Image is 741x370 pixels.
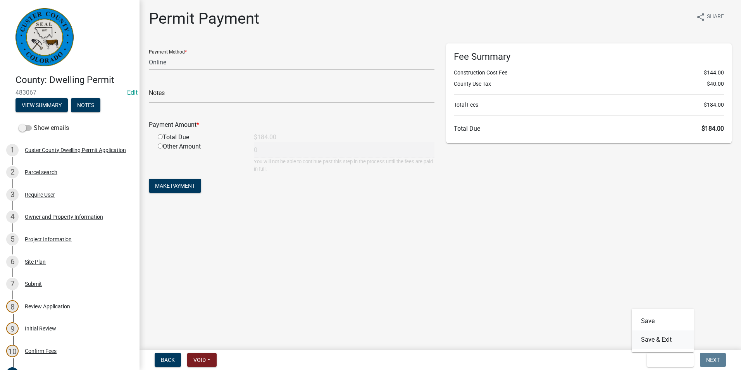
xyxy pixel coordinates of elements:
[161,357,175,363] span: Back
[6,144,19,156] div: 1
[16,98,68,112] button: View Summary
[632,309,694,352] div: Save & Exit
[25,169,57,175] div: Parcel search
[25,214,103,220] div: Owner and Property Information
[19,123,69,133] label: Show emails
[6,322,19,335] div: 9
[632,312,694,330] button: Save
[127,89,138,96] wm-modal-confirm: Edit Application Number
[707,80,724,88] span: $40.00
[155,183,195,189] span: Make Payment
[454,69,724,77] li: Construction Cost Fee
[25,147,126,153] div: Custer County Dwelling Permit Application
[149,9,259,28] h1: Permit Payment
[6,345,19,357] div: 10
[454,125,724,132] h6: Total Due
[704,69,724,77] span: $144.00
[653,357,683,363] span: Save & Exit
[454,101,724,109] li: Total Fees
[6,300,19,313] div: 8
[701,125,724,132] span: $184.00
[25,281,42,287] div: Submit
[152,133,248,142] div: Total Due
[6,211,19,223] div: 4
[71,98,100,112] button: Notes
[187,353,217,367] button: Void
[25,237,72,242] div: Project Information
[25,304,70,309] div: Review Application
[647,353,694,367] button: Save & Exit
[707,12,724,22] span: Share
[25,259,46,265] div: Site Plan
[454,80,724,88] li: County Use Tax
[696,12,705,22] i: share
[706,357,720,363] span: Next
[454,51,724,62] h6: Fee Summary
[6,188,19,201] div: 3
[704,101,724,109] span: $184.00
[632,330,694,349] button: Save & Exit
[143,120,440,130] div: Payment Amount
[25,192,55,197] div: Require User
[193,357,206,363] span: Void
[6,278,19,290] div: 7
[16,102,68,109] wm-modal-confirm: Summary
[71,102,100,109] wm-modal-confirm: Notes
[155,353,181,367] button: Back
[16,8,74,66] img: Custer County, Colorado
[16,74,133,86] h4: County: Dwelling Permit
[127,89,138,96] a: Edit
[149,179,201,193] button: Make Payment
[152,142,248,173] div: Other Amount
[700,353,726,367] button: Next
[6,233,19,246] div: 5
[25,348,57,354] div: Confirm Fees
[6,166,19,178] div: 2
[25,326,56,331] div: Initial Review
[6,256,19,268] div: 6
[16,89,124,96] span: 483067
[690,9,730,24] button: shareShare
